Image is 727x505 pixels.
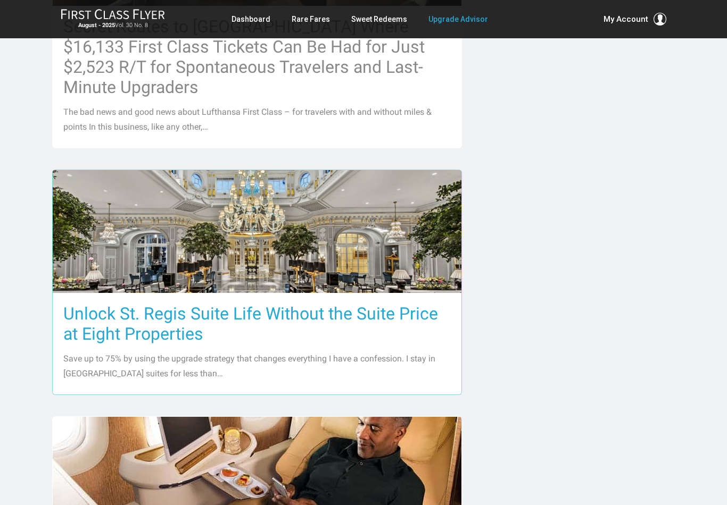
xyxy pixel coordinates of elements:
small: Vol. 30 No. 8 [61,22,165,29]
a: Sweet Redeems [351,10,407,29]
h3: Unlock St. Regis Suite Life Without the Suite Price at Eight Properties [63,304,451,344]
button: My Account [604,13,666,26]
a: Dashboard [232,10,270,29]
span: My Account [604,13,648,26]
a: Unlock St. Regis Suite Life Without the Suite Price at Eight Properties Save up to 75% by using t... [52,170,462,394]
a: First Class FlyerAugust - 2025Vol. 30 No. 8 [61,9,165,30]
img: First Class Flyer [61,9,165,20]
h3: Secret Routes to [GEOGRAPHIC_DATA] Where $16,133 First Class Tickets Can Be Had for Just $2,523 R... [63,16,451,97]
strong: August - 2025 [78,22,115,29]
a: Upgrade Advisor [428,10,488,29]
p: Save up to 75% by using the upgrade strategy that changes everything I have a confession. I stay ... [63,351,451,381]
a: Rare Fares [292,10,330,29]
p: The bad news and good news about Lufthansa First Class – for travelers with and without miles & p... [63,105,451,134]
